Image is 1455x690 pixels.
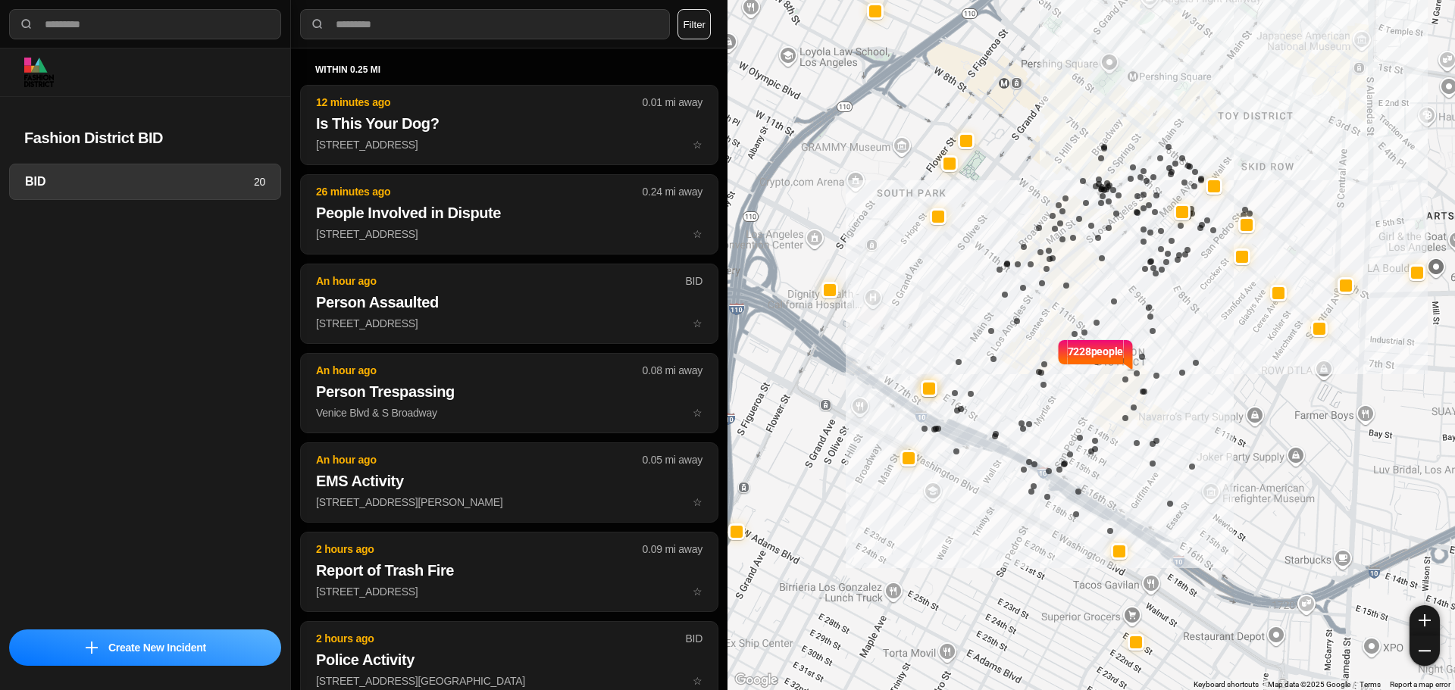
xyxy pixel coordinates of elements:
p: Create New Incident [108,640,206,655]
a: An hour ago0.08 mi awayPerson TrespassingVenice Blvd & S Broadwaystar [300,406,718,419]
p: [STREET_ADDRESS] [316,226,702,242]
img: search [19,17,34,32]
img: icon [86,642,98,654]
p: BID [685,273,702,289]
button: An hour ago0.05 mi awayEMS Activity[STREET_ADDRESS][PERSON_NAME]star [300,442,718,523]
a: An hour agoBIDPerson Assaulted[STREET_ADDRESS]star [300,317,718,329]
h2: Report of Trash Fire [316,560,702,581]
button: An hour ago0.08 mi awayPerson TrespassingVenice Blvd & S Broadwaystar [300,353,718,433]
p: An hour ago [316,273,685,289]
h2: People Involved in Dispute [316,202,702,223]
p: 12 minutes ago [316,95,643,110]
img: notch [1056,338,1068,371]
button: iconCreate New Incident [9,629,281,666]
a: 2 hours ago0.09 mi awayReport of Trash Fire[STREET_ADDRESS]star [300,585,718,598]
a: BID20 [9,164,281,200]
p: 20 [254,174,265,189]
img: search [310,17,325,32]
button: An hour agoBIDPerson Assaulted[STREET_ADDRESS]star [300,264,718,344]
h2: Person Trespassing [316,381,702,402]
p: 0.09 mi away [643,542,702,557]
a: Open this area in Google Maps (opens a new window) [731,670,781,690]
button: zoom-out [1410,635,1440,666]
h2: Fashion District BID [24,127,266,148]
span: star [693,585,702,598]
h2: Police Activity [316,649,702,670]
button: zoom-in [1410,605,1440,635]
p: [STREET_ADDRESS][PERSON_NAME] [316,495,702,510]
span: Map data ©2025 Google [1268,680,1350,688]
a: Terms (opens in new tab) [1360,680,1381,688]
h5: within 0.25 mi [315,64,703,76]
img: logo [24,58,54,87]
button: 2 hours ago0.09 mi awayReport of Trash Fire[STREET_ADDRESS]star [300,532,718,612]
p: 26 minutes ago [316,184,643,199]
span: star [693,675,702,687]
span: star [693,407,702,419]
span: star [693,317,702,329]
button: 26 minutes ago0.24 mi awayPeople Involved in Dispute[STREET_ADDRESS]star [300,174,718,254]
a: An hour ago0.05 mi awayEMS Activity[STREET_ADDRESS][PERSON_NAME]star [300,495,718,508]
img: zoom-out [1419,645,1431,657]
p: An hour ago [316,452,643,467]
p: 2 hours ago [316,542,643,557]
p: 0.01 mi away [643,95,702,110]
button: Filter [677,9,711,39]
h2: Person Assaulted [316,292,702,313]
h2: EMS Activity [316,470,702,492]
a: Report a map error [1390,680,1450,688]
p: 0.24 mi away [643,184,702,199]
button: Keyboard shortcuts [1194,679,1259,690]
img: notch [1123,338,1134,371]
img: zoom-in [1419,614,1431,626]
p: [STREET_ADDRESS][GEOGRAPHIC_DATA] [316,673,702,688]
h3: BID [25,173,254,191]
p: An hour ago [316,363,643,378]
span: star [693,228,702,240]
button: 12 minutes ago0.01 mi awayIs This Your Dog?[STREET_ADDRESS]star [300,85,718,165]
a: 26 minutes ago0.24 mi awayPeople Involved in Dispute[STREET_ADDRESS]star [300,227,718,240]
p: 0.08 mi away [643,363,702,378]
h2: Is This Your Dog? [316,113,702,134]
span: star [693,139,702,151]
a: 2 hours agoBIDPolice Activity[STREET_ADDRESS][GEOGRAPHIC_DATA]star [300,674,718,687]
p: [STREET_ADDRESS] [316,316,702,331]
p: [STREET_ADDRESS] [316,137,702,152]
p: 0.05 mi away [643,452,702,467]
a: 12 minutes ago0.01 mi awayIs This Your Dog?[STREET_ADDRESS]star [300,138,718,151]
p: [STREET_ADDRESS] [316,584,702,599]
p: 7228 people [1068,344,1124,377]
p: BID [685,631,702,646]
img: Google [731,670,781,690]
p: 2 hours ago [316,631,685,646]
p: Venice Blvd & S Broadway [316,405,702,420]
span: star [693,496,702,508]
